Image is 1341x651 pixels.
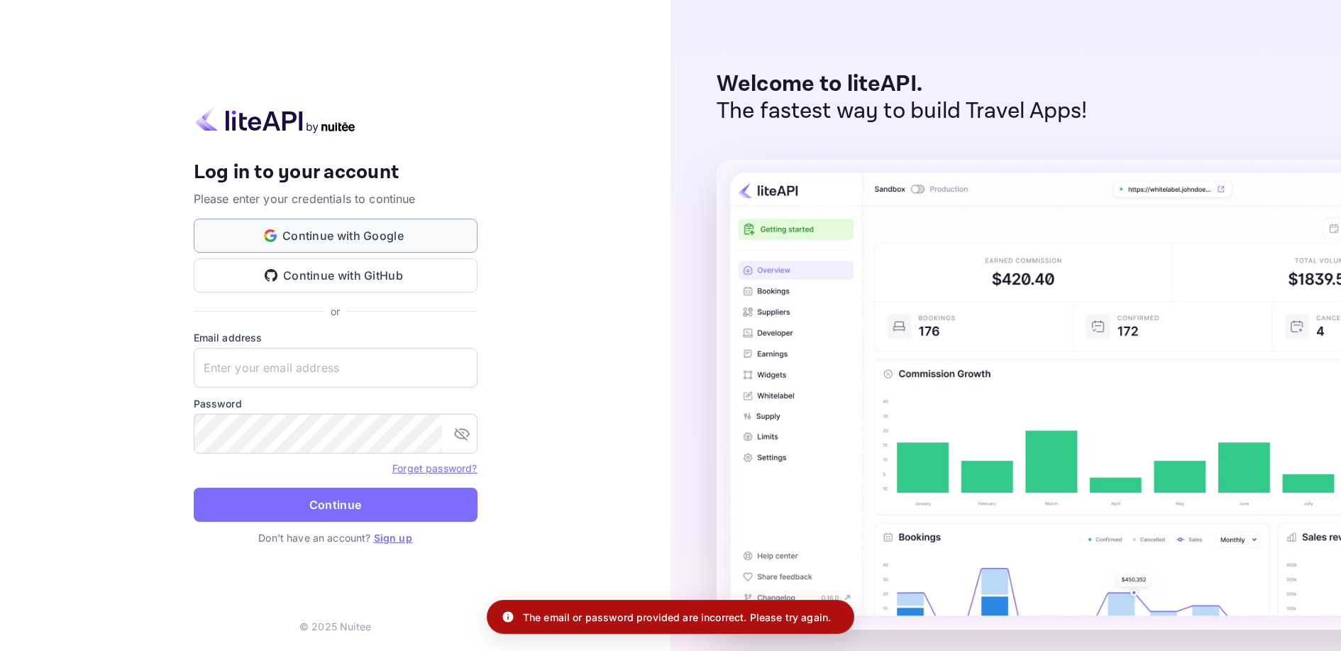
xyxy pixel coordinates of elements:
[194,348,478,388] input: Enter your email address
[374,532,412,544] a: Sign up
[194,396,478,411] label: Password
[194,258,478,292] button: Continue with GitHub
[194,106,357,133] img: liteapi
[717,71,1088,98] p: Welcome to liteAPI.
[392,461,477,475] a: Forget password?
[194,190,478,207] p: Please enter your credentials to continue
[392,462,477,474] a: Forget password?
[194,330,478,345] label: Email address
[299,619,371,634] p: © 2025 Nuitee
[194,488,478,522] button: Continue
[194,530,478,545] p: Don't have an account?
[448,420,476,448] button: toggle password visibility
[717,98,1088,125] p: The fastest way to build Travel Apps!
[194,219,478,253] button: Continue with Google
[331,304,340,319] p: or
[523,610,831,625] p: The email or password provided are incorrect. Please try again.
[194,160,478,185] h4: Log in to your account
